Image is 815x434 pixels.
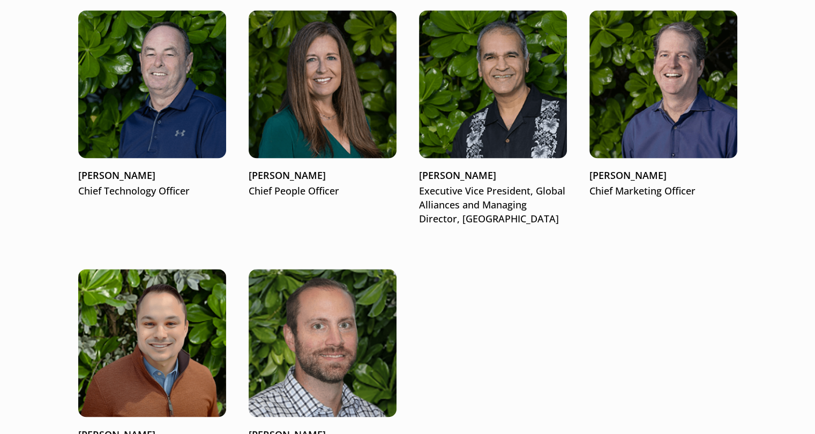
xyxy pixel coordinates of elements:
[589,169,737,183] p: [PERSON_NAME]
[589,10,737,199] a: Tom Russell[PERSON_NAME]Chief Marketing Officer
[78,10,226,199] a: Kevin Wilson[PERSON_NAME]Chief Technology Officer
[78,169,226,183] p: [PERSON_NAME]
[78,10,226,158] img: Kevin Wilson
[249,10,397,158] img: Kim Hiler
[589,184,737,198] p: Chief Marketing Officer
[589,10,737,158] img: Tom Russell
[419,10,567,158] img: Haresh Gangwani
[419,184,567,226] p: Executive Vice President, Global Alliances and Managing Director, [GEOGRAPHIC_DATA]
[249,169,397,183] p: [PERSON_NAME]
[249,10,397,199] a: Kim Hiler[PERSON_NAME]Chief People Officer
[419,10,567,227] a: Haresh Gangwani[PERSON_NAME]Executive Vice President, Global Alliances and Managing Director, [GE...
[78,184,226,198] p: Chief Technology Officer
[419,169,567,183] p: [PERSON_NAME]
[249,184,397,198] p: Chief People Officer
